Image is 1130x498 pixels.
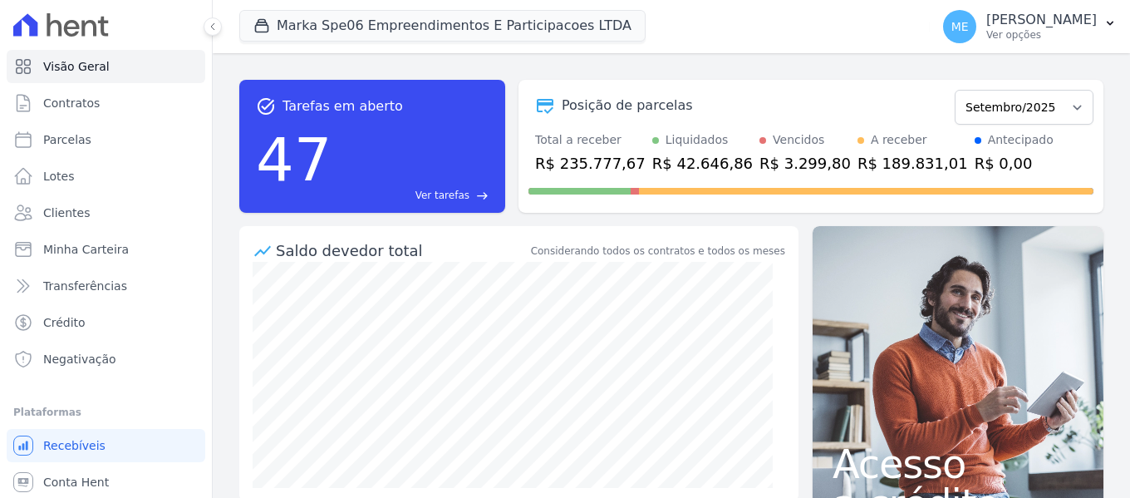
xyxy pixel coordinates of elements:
[871,131,927,149] div: A receber
[666,131,729,149] div: Liquidados
[43,351,116,367] span: Negativação
[7,86,205,120] a: Contratos
[43,241,129,258] span: Minha Carteira
[7,123,205,156] a: Parcelas
[857,152,968,175] div: R$ 189.831,01
[951,21,969,32] span: ME
[256,116,332,203] div: 47
[531,244,785,259] div: Considerando todos os contratos e todos os meses
[43,278,127,294] span: Transferências
[7,233,205,266] a: Minha Carteira
[13,402,199,422] div: Plataformas
[43,95,100,111] span: Contratos
[7,429,205,462] a: Recebíveis
[7,306,205,339] a: Crédito
[773,131,824,149] div: Vencidos
[535,152,646,175] div: R$ 235.777,67
[476,190,489,202] span: east
[43,168,75,185] span: Lotes
[43,205,90,221] span: Clientes
[652,152,753,175] div: R$ 42.646,86
[339,188,489,203] a: Ver tarefas east
[7,343,205,376] a: Negativação
[562,96,693,116] div: Posição de parcelas
[988,131,1054,149] div: Antecipado
[975,152,1054,175] div: R$ 0,00
[43,58,110,75] span: Visão Geral
[256,96,276,116] span: task_alt
[239,10,646,42] button: Marka Spe06 Empreendimentos E Participacoes LTDA
[535,131,646,149] div: Total a receber
[43,131,91,148] span: Parcelas
[930,3,1130,50] button: ME [PERSON_NAME] Ver opções
[276,239,528,262] div: Saldo devedor total
[7,196,205,229] a: Clientes
[759,152,851,175] div: R$ 3.299,80
[7,160,205,193] a: Lotes
[415,188,469,203] span: Ver tarefas
[43,474,109,491] span: Conta Hent
[282,96,403,116] span: Tarefas em aberto
[43,437,106,454] span: Recebíveis
[7,50,205,83] a: Visão Geral
[833,444,1083,484] span: Acesso
[7,269,205,303] a: Transferências
[43,314,86,331] span: Crédito
[986,12,1097,28] p: [PERSON_NAME]
[986,28,1097,42] p: Ver opções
